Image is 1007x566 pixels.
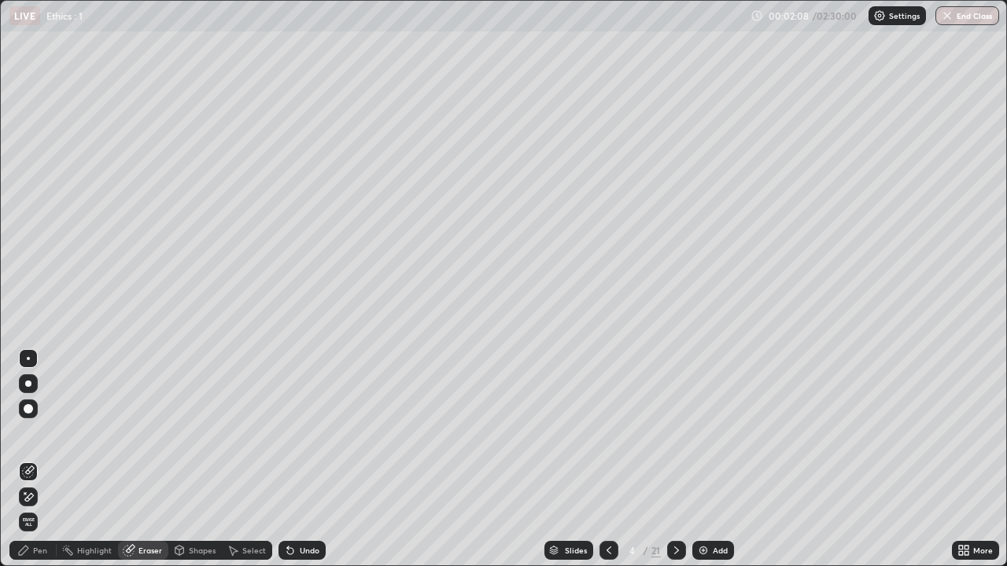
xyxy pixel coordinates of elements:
button: End Class [935,6,999,25]
div: Add [713,546,728,554]
img: class-settings-icons [873,9,886,22]
div: 21 [651,543,661,557]
div: More [973,546,993,554]
img: add-slide-button [697,544,710,557]
div: Eraser [138,546,162,554]
div: Slides [565,546,587,554]
img: end-class-cross [941,9,954,22]
div: / [644,546,648,555]
p: Settings [889,12,920,20]
div: Shapes [189,546,216,554]
div: Select [242,546,266,554]
div: Highlight [77,546,112,554]
span: Erase all [20,517,37,527]
p: Ethics : 1 [46,9,83,22]
div: Pen [33,546,47,554]
p: LIVE [14,9,35,22]
div: Undo [300,546,319,554]
div: 4 [625,546,640,555]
